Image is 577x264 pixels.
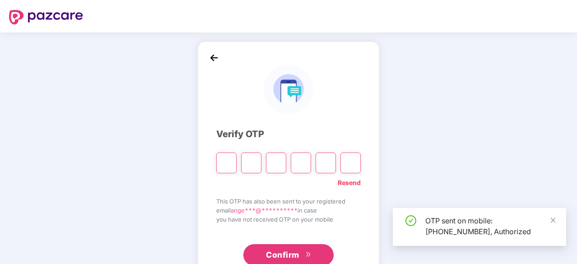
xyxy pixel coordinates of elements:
span: Confirm [266,249,299,261]
img: back_icon [207,51,221,65]
div: OTP sent on mobile: [PHONE_NUMBER], Authorized [425,215,555,237]
div: Verify OTP [216,127,361,141]
span: email in case [216,206,361,215]
input: Digit 4 [291,153,311,173]
span: This OTP has also been sent to your registered [216,197,361,206]
span: you have not received OTP on your mobile [216,215,361,224]
input: Digit 5 [316,153,336,173]
span: double-right [305,251,311,259]
input: Digit 3 [266,153,286,173]
img: logo [9,10,83,24]
span: check-circle [405,215,416,226]
input: Digit 6 [340,153,361,173]
input: Please enter verification code. Digit 1 [216,153,237,173]
span: close [550,217,556,223]
a: Resend [338,178,361,188]
img: logo [264,65,313,114]
input: Digit 2 [241,153,261,173]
